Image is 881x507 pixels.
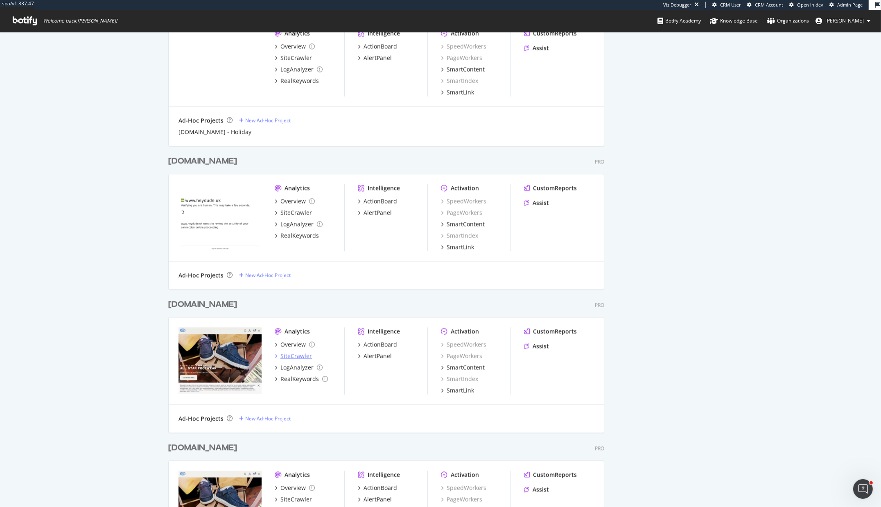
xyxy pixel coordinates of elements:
a: Organizations [767,10,809,32]
a: LogAnalyzer [275,220,323,229]
div: CustomReports [533,184,577,192]
iframe: Intercom live chat [853,479,873,499]
div: [DOMAIN_NAME] [168,299,237,311]
div: AlertPanel [364,352,392,360]
div: Analytics [285,184,310,192]
div: ActionBoard [364,43,397,51]
a: Assist [524,486,549,494]
a: Assist [524,342,549,351]
div: Overview [280,341,306,349]
a: SmartIndex [441,77,478,85]
div: AlertPanel [364,496,392,504]
a: Knowledge Base [710,10,758,32]
a: LogAnalyzer [275,364,323,372]
div: Analytics [285,29,310,38]
div: SiteCrawler [280,496,312,504]
a: AlertPanel [358,352,392,360]
div: [DOMAIN_NAME] [168,156,237,167]
a: CustomReports [524,471,577,479]
div: AlertPanel [364,54,392,62]
img: heydude.com [178,328,262,394]
a: LogAnalyzer [275,66,323,74]
a: PageWorkers [441,54,482,62]
div: Overview [280,43,306,51]
div: Viz Debugger: [663,2,693,8]
div: Overview [280,484,306,492]
a: Overview [275,197,315,206]
div: Overview [280,197,306,206]
a: Overview [275,43,315,51]
a: [DOMAIN_NAME] [168,442,240,454]
a: SiteCrawler [275,352,312,360]
div: Assist [533,342,549,351]
div: SiteCrawler [280,209,312,217]
div: New Ad-Hoc Project [245,117,291,124]
a: SpeedWorkers [441,43,486,51]
div: Intelligence [368,471,400,479]
a: ActionBoard [358,484,397,492]
a: [DOMAIN_NAME] [168,156,240,167]
div: LogAnalyzer [280,66,314,74]
a: Overview [275,484,315,492]
a: CustomReports [524,29,577,38]
span: Welcome back, [PERSON_NAME] ! [43,18,117,24]
div: Assist [533,44,549,52]
span: CRM Account [755,2,783,8]
div: CustomReports [533,471,577,479]
a: Admin Page [829,2,863,8]
a: SpeedWorkers [441,484,486,492]
span: Admin Page [837,2,863,8]
a: ActionBoard [358,197,397,206]
a: CRM User [712,2,741,8]
div: Pro [595,158,604,165]
div: CustomReports [533,29,577,38]
div: Organizations [767,17,809,25]
a: RealKeywords [275,375,328,383]
div: Activation [451,328,479,336]
div: Assist [533,199,549,207]
button: [PERSON_NAME] [809,14,877,27]
a: PageWorkers [441,209,482,217]
a: New Ad-Hoc Project [239,117,291,124]
a: CustomReports [524,328,577,336]
a: SmartLink [441,243,474,251]
a: SmartContent [441,66,485,74]
a: SpeedWorkers [441,197,486,206]
a: SiteCrawler [275,496,312,504]
div: Pro [595,445,604,452]
a: AlertPanel [358,209,392,217]
div: Assist [533,486,549,494]
a: SmartIndex [441,232,478,240]
a: Open in dev [789,2,823,8]
div: Ad-Hoc Projects [178,415,224,423]
div: SmartContent [447,220,485,229]
div: Intelligence [368,328,400,336]
div: Intelligence [368,29,400,38]
span: CRM User [720,2,741,8]
div: LogAnalyzer [280,364,314,372]
a: Overview [275,341,315,349]
a: [DOMAIN_NAME] - Holiday [178,128,251,136]
div: SmartLink [447,88,474,97]
div: Analytics [285,328,310,336]
div: SmartLink [447,387,474,395]
div: Activation [451,184,479,192]
a: PageWorkers [441,352,482,360]
div: Knowledge Base [710,17,758,25]
a: CustomReports [524,184,577,192]
div: Analytics [285,471,310,479]
div: Ad-Hoc Projects [178,117,224,125]
div: Botify Academy [657,17,701,25]
a: RealKeywords [275,77,319,85]
a: AlertPanel [358,496,392,504]
div: New Ad-Hoc Project [245,415,291,422]
div: SmartContent [447,364,485,372]
div: [DOMAIN_NAME] [168,442,237,454]
div: ActionBoard [364,341,397,349]
div: SpeedWorkers [441,341,486,349]
div: Ad-Hoc Projects [178,272,224,280]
